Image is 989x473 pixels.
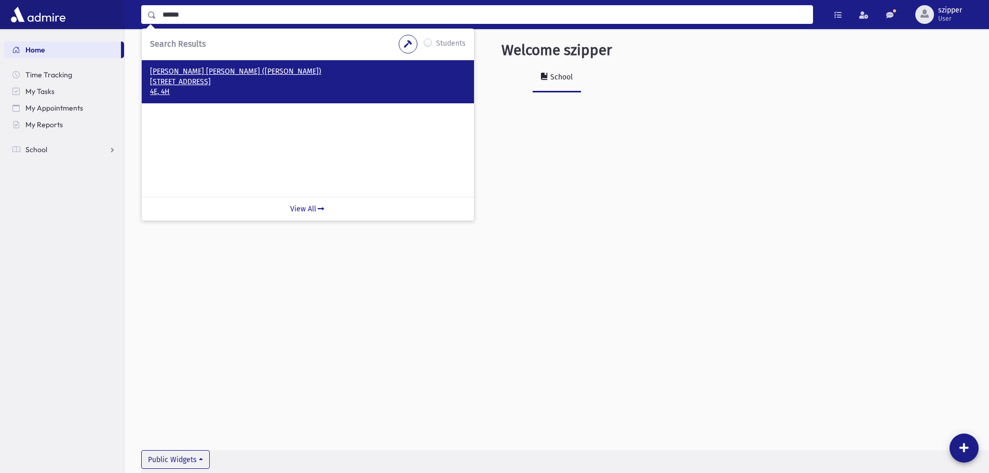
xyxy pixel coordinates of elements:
[25,70,72,79] span: Time Tracking
[150,39,206,49] span: Search Results
[25,120,63,129] span: My Reports
[156,5,812,24] input: Search
[4,42,121,58] a: Home
[150,87,466,97] p: 4E, 4H
[502,42,612,59] h3: Welcome szipper
[533,63,581,92] a: School
[548,73,573,82] div: School
[141,450,210,469] button: Public Widgets
[25,103,83,113] span: My Appointments
[150,77,466,87] p: [STREET_ADDRESS]
[142,197,474,221] a: View All
[8,4,68,25] img: AdmirePro
[4,100,124,116] a: My Appointments
[938,6,962,15] span: szipper
[25,145,47,154] span: School
[25,87,55,96] span: My Tasks
[4,66,124,83] a: Time Tracking
[25,45,45,55] span: Home
[436,38,466,50] label: Students
[4,141,124,158] a: School
[150,66,466,77] p: [PERSON_NAME] [PERSON_NAME] ([PERSON_NAME])
[4,83,124,100] a: My Tasks
[150,66,466,97] a: [PERSON_NAME] [PERSON_NAME] ([PERSON_NAME]) [STREET_ADDRESS] 4E, 4H
[938,15,962,23] span: User
[4,116,124,133] a: My Reports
